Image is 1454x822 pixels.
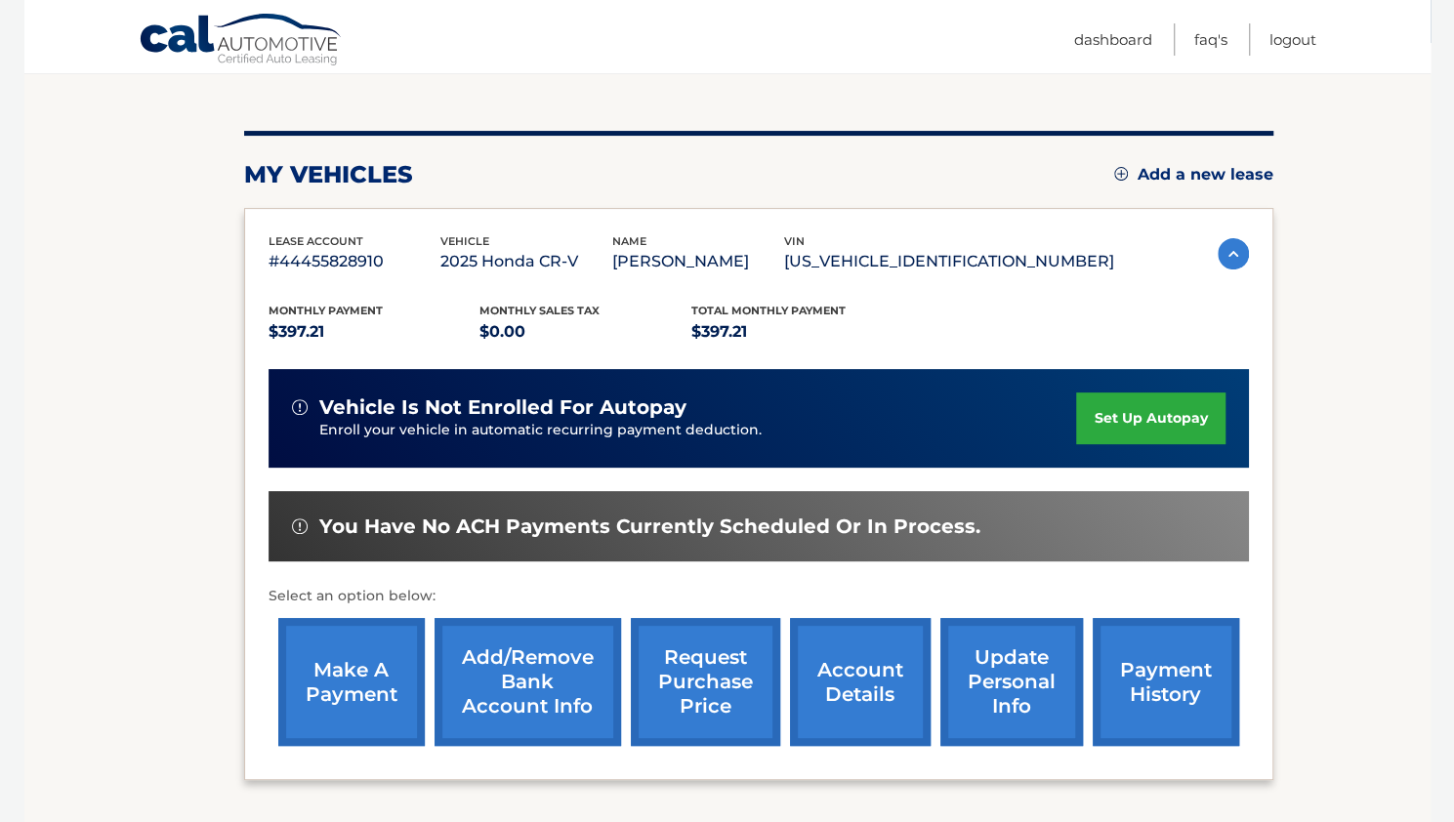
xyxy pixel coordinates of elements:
span: vin [784,234,805,248]
span: vehicle [440,234,489,248]
a: payment history [1093,618,1239,746]
p: Select an option below: [269,585,1249,608]
a: Logout [1269,23,1316,56]
p: $397.21 [269,318,480,346]
p: $0.00 [479,318,691,346]
a: Cal Automotive [139,13,344,69]
img: add.svg [1114,167,1128,181]
p: 2025 Honda CR-V [440,248,612,275]
span: You have no ACH payments currently scheduled or in process. [319,514,980,539]
a: update personal info [940,618,1083,746]
a: request purchase price [631,618,780,746]
span: Monthly sales Tax [479,304,600,317]
p: #44455828910 [269,248,440,275]
span: name [612,234,646,248]
img: alert-white.svg [292,518,308,534]
a: Add/Remove bank account info [435,618,621,746]
a: Add a new lease [1114,165,1273,185]
a: account details [790,618,931,746]
h2: my vehicles [244,160,413,189]
p: [US_VEHICLE_IDENTIFICATION_NUMBER] [784,248,1114,275]
p: [PERSON_NAME] [612,248,784,275]
a: FAQ's [1194,23,1227,56]
span: Monthly Payment [269,304,383,317]
a: Dashboard [1074,23,1152,56]
a: make a payment [278,618,425,746]
img: accordion-active.svg [1218,238,1249,269]
p: $397.21 [691,318,903,346]
a: set up autopay [1076,392,1225,444]
img: alert-white.svg [292,399,308,415]
span: vehicle is not enrolled for autopay [319,395,686,420]
p: Enroll your vehicle in automatic recurring payment deduction. [319,420,1077,441]
span: Total Monthly Payment [691,304,846,317]
span: lease account [269,234,363,248]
